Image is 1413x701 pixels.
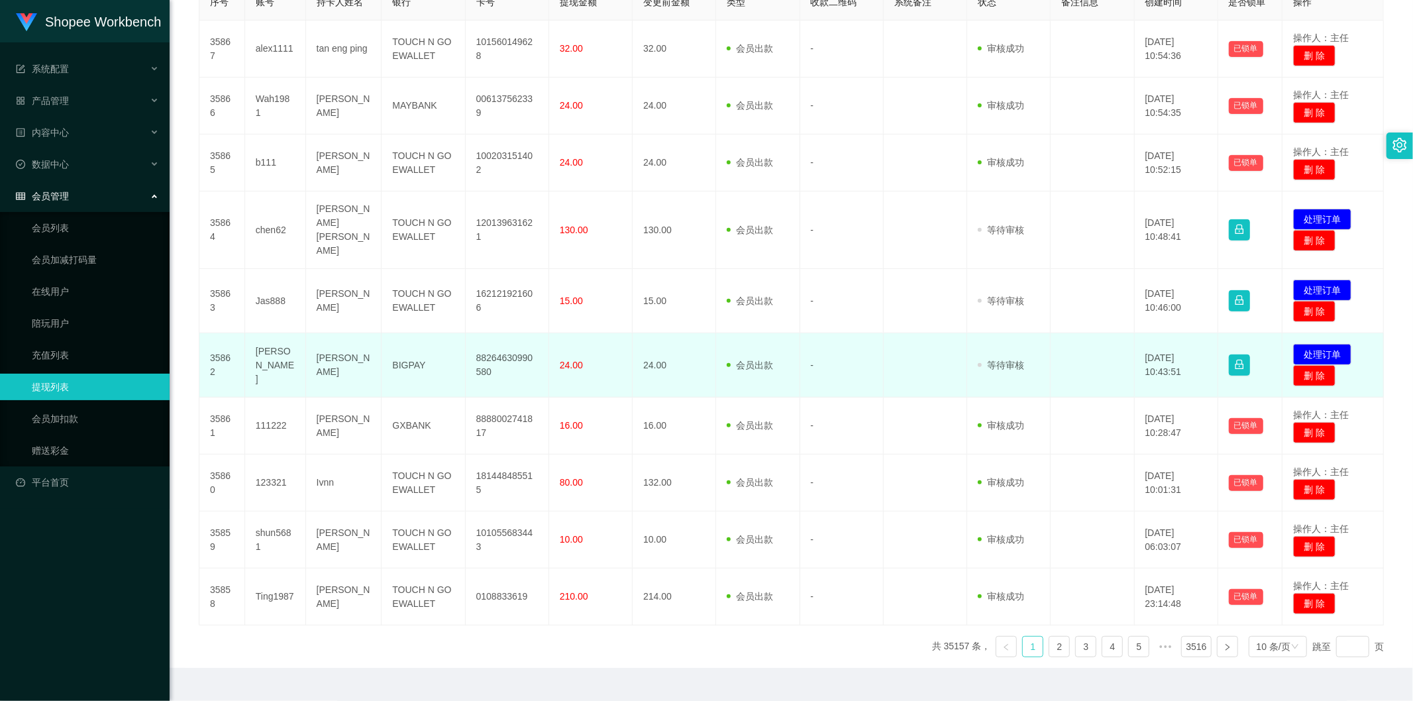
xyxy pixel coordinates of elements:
[306,135,382,191] td: [PERSON_NAME]
[727,157,773,168] span: 会员出款
[1293,344,1351,365] button: 处理订单
[727,477,773,488] span: 会员出款
[727,43,773,54] span: 会员出款
[16,191,69,201] span: 会员管理
[245,21,306,78] td: alex1111
[727,360,773,370] span: 会员出款
[1023,637,1043,657] a: 1
[1182,637,1210,657] a: 3516
[16,159,69,170] span: 数据中心
[1135,269,1218,333] td: [DATE] 10:46:00
[32,278,159,305] a: 在线用户
[1217,636,1238,657] li: 下一页
[1049,637,1069,657] a: 2
[16,13,37,32] img: logo.9652507e.png
[978,360,1024,370] span: 等待审核
[978,100,1024,111] span: 审核成功
[978,534,1024,545] span: 审核成功
[978,225,1024,235] span: 等待审核
[1229,354,1250,376] button: 图标: lock
[245,398,306,455] td: 111222
[1293,523,1349,534] span: 操作人：主任
[16,469,159,496] a: 图标: dashboard平台首页
[1135,191,1218,269] td: [DATE] 10:48:41
[1224,643,1231,651] i: 图标: right
[245,135,306,191] td: b111
[199,78,245,135] td: 35866
[811,225,814,235] span: -
[245,78,306,135] td: Wah1981
[466,455,549,512] td: 181448485515
[811,296,814,306] span: -
[633,135,716,191] td: 24.00
[245,191,306,269] td: chen62
[245,269,306,333] td: Jas888
[1293,365,1335,386] button: 删 除
[1229,589,1263,605] button: 已锁单
[382,512,465,568] td: TOUCH N GO EWALLET
[16,16,161,27] a: Shopee Workbench
[1293,230,1335,251] button: 删 除
[199,191,245,269] td: 35864
[633,455,716,512] td: 132.00
[1293,89,1349,100] span: 操作人：主任
[382,269,465,333] td: TOUCH N GO EWALLET
[1293,159,1335,180] button: 删 除
[811,157,814,168] span: -
[199,398,245,455] td: 35861
[1135,568,1218,625] td: [DATE] 23:14:48
[16,191,25,201] i: 图标: table
[727,591,773,602] span: 会员出款
[1049,636,1070,657] li: 2
[382,21,465,78] td: TOUCH N GO EWALLET
[1135,455,1218,512] td: [DATE] 10:01:31
[560,43,583,54] span: 32.00
[1293,479,1335,500] button: 删 除
[466,78,549,135] td: 006137562339
[978,591,1024,602] span: 审核成功
[560,360,583,370] span: 24.00
[1293,209,1351,230] button: 处理订单
[1293,301,1335,322] button: 删 除
[811,591,814,602] span: -
[466,135,549,191] td: 100203151402
[1293,409,1349,420] span: 操作人：主任
[1291,643,1299,652] i: 图标: down
[382,568,465,625] td: TOUCH N GO EWALLET
[1229,475,1263,491] button: 已锁单
[1293,102,1335,123] button: 删 除
[199,269,245,333] td: 35863
[560,225,588,235] span: 130.00
[1293,280,1351,301] button: 处理订单
[633,78,716,135] td: 24.00
[1155,636,1176,657] span: •••
[382,135,465,191] td: TOUCH N GO EWALLET
[245,568,306,625] td: Ting1987
[1293,593,1335,614] button: 删 除
[1002,643,1010,651] i: 图标: left
[466,191,549,269] td: 120139631621
[306,455,382,512] td: Ivnn
[727,296,773,306] span: 会员出款
[16,64,25,74] i: 图标: form
[306,78,382,135] td: [PERSON_NAME]
[811,43,814,54] span: -
[16,127,69,138] span: 内容中心
[16,96,25,105] i: 图标: appstore-o
[727,420,773,431] span: 会员出款
[199,333,245,398] td: 35862
[1181,636,1211,657] li: 3516
[978,420,1024,431] span: 审核成功
[32,405,159,432] a: 会员加扣款
[1293,146,1349,157] span: 操作人：主任
[633,512,716,568] td: 10.00
[560,100,583,111] span: 24.00
[245,333,306,398] td: [PERSON_NAME]
[16,160,25,169] i: 图标: check-circle-o
[32,374,159,400] a: 提现列表
[1102,637,1122,657] a: 4
[306,191,382,269] td: [PERSON_NAME] [PERSON_NAME]
[1392,138,1407,152] i: 图标: setting
[560,157,583,168] span: 24.00
[306,398,382,455] td: [PERSON_NAME]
